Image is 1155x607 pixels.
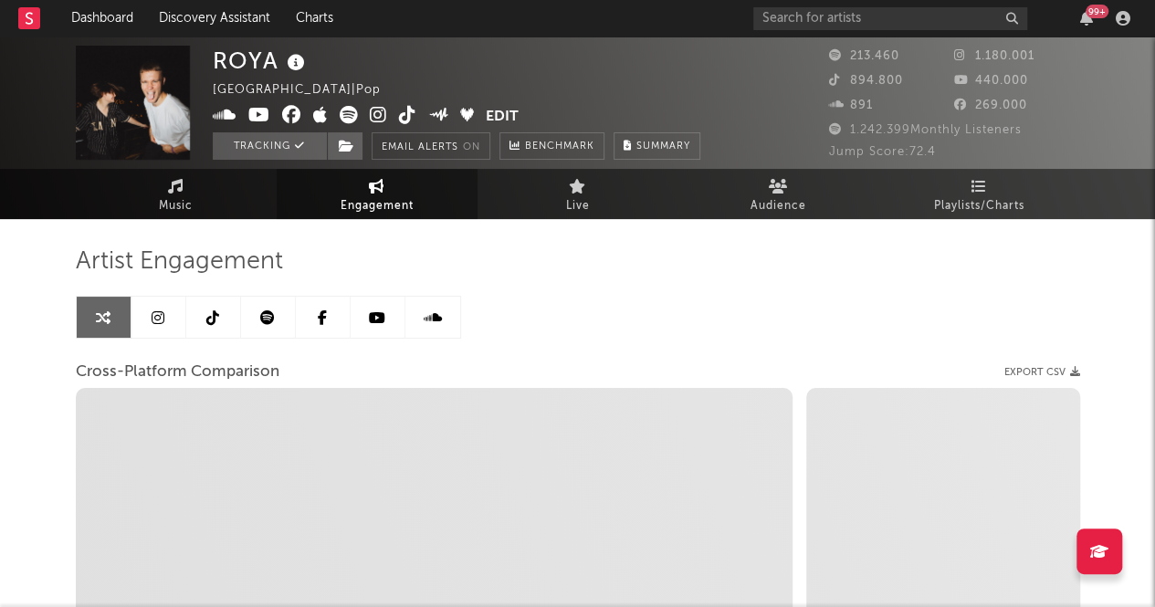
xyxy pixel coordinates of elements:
[954,99,1027,111] span: 269.000
[829,75,903,87] span: 894.800
[213,79,402,101] div: [GEOGRAPHIC_DATA] | Pop
[1080,11,1093,26] button: 99+
[76,251,283,273] span: Artist Engagement
[636,141,690,152] span: Summary
[753,7,1027,30] input: Search for artists
[525,136,594,158] span: Benchmark
[277,169,478,219] a: Engagement
[478,169,678,219] a: Live
[829,99,873,111] span: 891
[566,195,590,217] span: Live
[372,132,490,160] button: Email AlertsOn
[954,50,1034,62] span: 1.180.001
[486,106,519,129] button: Edit
[678,169,879,219] a: Audience
[829,50,899,62] span: 213.460
[934,195,1024,217] span: Playlists/Charts
[829,146,936,158] span: Jump Score: 72.4
[499,132,604,160] a: Benchmark
[1086,5,1108,18] div: 99 +
[879,169,1080,219] a: Playlists/Charts
[463,142,480,152] em: On
[76,361,279,383] span: Cross-Platform Comparison
[954,75,1028,87] span: 440.000
[159,195,193,217] span: Music
[213,132,327,160] button: Tracking
[829,124,1022,136] span: 1.242.399 Monthly Listeners
[1004,367,1080,378] button: Export CSV
[614,132,700,160] button: Summary
[751,195,806,217] span: Audience
[213,46,310,76] div: ROYA
[341,195,414,217] span: Engagement
[76,169,277,219] a: Music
